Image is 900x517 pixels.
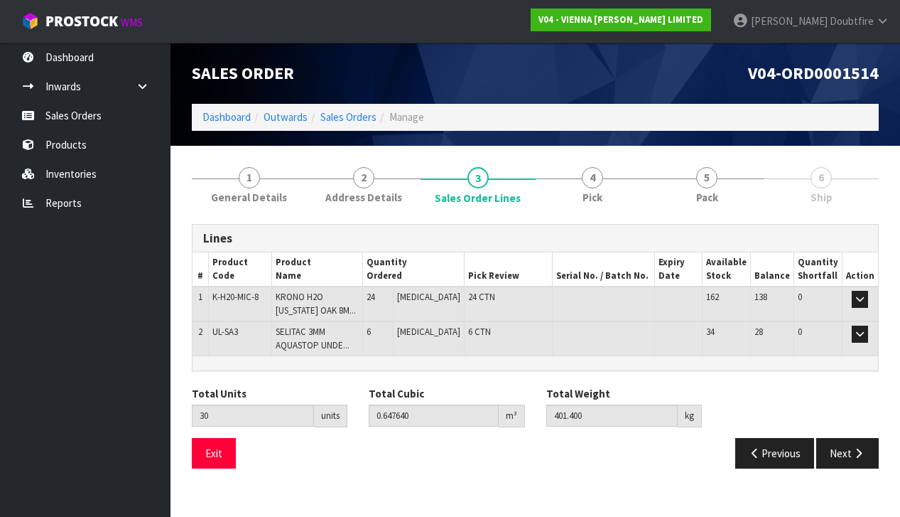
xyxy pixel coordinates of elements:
input: Total Weight [546,405,678,427]
a: Sales Orders [320,110,376,124]
span: K-H20-MIC-8 [212,291,259,303]
span: Sales Order Lines [435,191,521,206]
input: Total Units [192,405,314,427]
span: [PERSON_NAME] [751,14,828,28]
span: 0 [798,326,802,338]
span: Manage [389,110,424,124]
img: cube-alt.png [21,12,39,30]
span: 6 [367,326,371,338]
span: 1 [239,167,260,188]
small: WMS [121,16,143,29]
button: Exit [192,438,236,469]
th: Expiry Date [655,252,703,287]
span: Address Details [325,190,402,205]
span: 1 [198,291,202,303]
button: Previous [735,438,815,469]
span: 162 [706,291,719,303]
th: Product Code [209,252,272,287]
th: Pick Review [464,252,552,287]
th: Quantity Shortfall [793,252,842,287]
span: 4 [582,167,603,188]
span: 24 [367,291,375,303]
span: 0 [798,291,802,303]
th: Available Stock [702,252,750,287]
span: 2 [198,326,202,338]
th: Product Name [271,252,362,287]
label: Total Cubic [369,386,424,401]
h3: Lines [203,232,867,245]
span: ProStock [45,12,118,31]
span: Doubtfire [830,14,874,28]
th: Quantity Ordered [363,252,465,287]
span: 2 [353,167,374,188]
th: Serial No. / Batch No. [553,252,655,287]
div: kg [678,405,702,427]
span: 138 [754,291,767,303]
span: [MEDICAL_DATA] [397,291,460,303]
span: [MEDICAL_DATA] [397,326,460,338]
span: Pack [696,190,718,205]
label: Total Weight [546,386,610,401]
span: 3 [467,167,489,188]
span: 34 [706,326,715,338]
input: Total Cubic [369,405,498,427]
th: Balance [750,252,793,287]
div: m³ [499,405,525,427]
span: KRONO H2O [US_STATE] OAK 8M... [276,291,356,316]
a: Dashboard [202,110,251,124]
span: 6 [810,167,832,188]
span: SELITAC 3MM AQUASTOP UNDE... [276,326,349,351]
button: Next [816,438,879,469]
span: 5 [696,167,717,188]
span: 24 CTN [468,291,495,303]
span: 28 [754,326,763,338]
span: Pick [582,190,602,205]
span: Ship [810,190,833,205]
th: # [193,252,209,287]
strong: V04 - VIENNA [PERSON_NAME] LIMITED [538,14,703,26]
span: UL-SA3 [212,326,238,338]
span: Sales Order Lines [192,213,879,480]
label: Total Units [192,386,246,401]
span: 6 CTN [468,326,491,338]
div: units [314,405,347,427]
a: Outwards [264,110,308,124]
span: Sales Order [192,62,294,84]
th: Action [842,252,878,287]
span: V04-ORD0001514 [748,62,879,84]
span: General Details [211,190,287,205]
